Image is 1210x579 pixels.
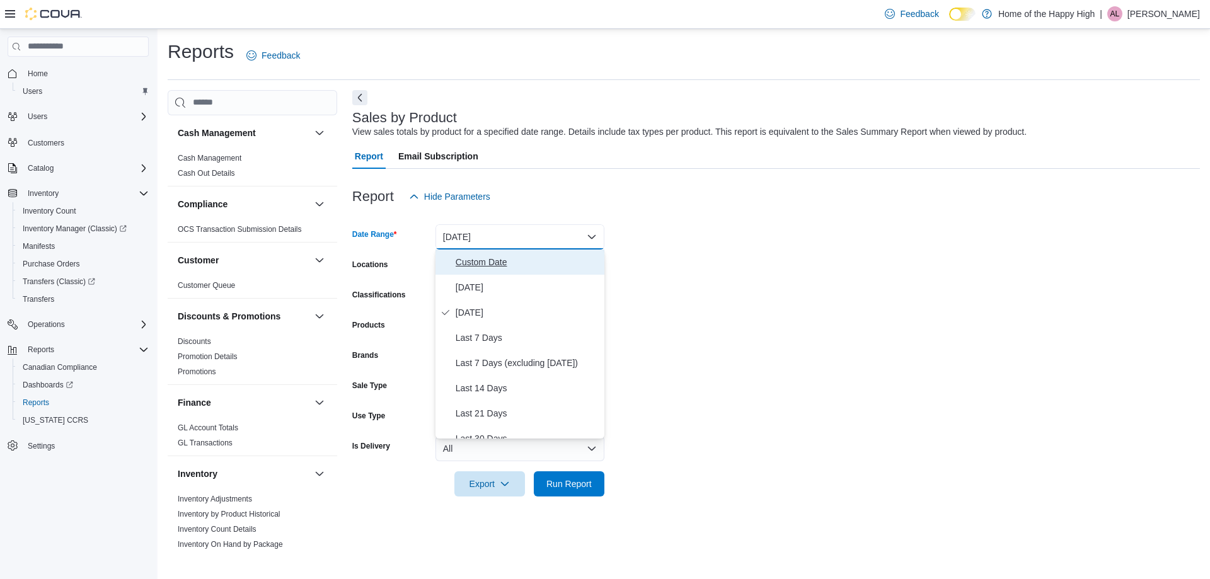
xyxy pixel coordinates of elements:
button: Hide Parameters [404,184,495,209]
a: Dashboards [18,377,78,393]
a: Transfers [18,292,59,307]
h1: Reports [168,39,234,64]
a: GL Transactions [178,439,233,447]
label: Use Type [352,411,385,421]
span: Transfers [23,294,54,304]
span: Run Report [546,478,592,490]
span: Inventory Manager (Classic) [23,224,127,234]
div: Finance [168,420,337,456]
a: Inventory Count Details [178,525,256,534]
span: Hide Parameters [424,190,490,203]
span: Promotion Details [178,352,238,362]
label: Products [352,320,385,330]
span: Transfers (Classic) [18,274,149,289]
label: Brands [352,350,378,360]
button: Finance [178,396,309,409]
span: OCS Transaction Submission Details [178,224,302,234]
span: Transfers (Classic) [23,277,95,287]
span: Purchase Orders [18,256,149,272]
span: Feedback [262,49,300,62]
h3: Report [352,189,394,204]
span: Cash Out Details [178,168,235,178]
button: Discounts & Promotions [312,309,327,324]
button: Customers [3,133,154,151]
button: Users [13,83,154,100]
button: Run Report [534,471,604,496]
span: [DATE] [456,305,599,320]
span: Home [23,66,149,81]
span: Inventory [28,188,59,198]
label: Is Delivery [352,441,390,451]
button: Discounts & Promotions [178,310,309,323]
a: Cash Out Details [178,169,235,178]
a: Inventory Count [18,204,81,219]
a: GL Account Totals [178,423,238,432]
button: Purchase Orders [13,255,154,273]
h3: Sales by Product [352,110,457,125]
span: Operations [23,317,149,332]
a: Manifests [18,239,60,254]
h3: Compliance [178,198,228,210]
button: Canadian Compliance [13,358,154,376]
span: Dashboards [23,380,73,390]
button: Reports [23,342,59,357]
span: Reports [28,345,54,355]
button: Catalog [23,161,59,176]
a: Dashboards [13,376,154,394]
a: Transfers (Classic) [13,273,154,290]
a: Cash Management [178,154,241,163]
a: Customer Queue [178,281,235,290]
span: Customers [23,134,149,150]
span: Last 30 Days [456,431,599,446]
a: Promotions [178,367,216,376]
a: Inventory Manager (Classic) [13,220,154,238]
span: Washington CCRS [18,413,149,428]
span: Purchase Orders [23,259,80,269]
button: Customer [178,254,309,267]
span: Inventory Manager (Classic) [18,221,149,236]
span: GL Transactions [178,438,233,448]
div: View sales totals by product for a specified date range. Details include tax types per product. T... [352,125,1027,139]
button: Operations [23,317,70,332]
span: Last 21 Days [456,406,599,421]
span: Settings [23,438,149,454]
span: Inventory [23,186,149,201]
button: Reports [13,394,154,411]
h3: Inventory [178,467,217,480]
span: Email Subscription [398,144,478,169]
button: Customer [312,253,327,268]
a: Feedback [880,1,943,26]
button: Users [23,109,52,124]
button: Reports [3,341,154,358]
span: Inventory Adjustments [178,494,252,504]
button: Cash Management [178,127,309,139]
span: AL [1110,6,1120,21]
span: Custom Date [456,255,599,270]
button: Users [3,108,154,125]
span: GL Account Totals [178,423,238,433]
span: Canadian Compliance [23,362,97,372]
p: [PERSON_NAME] [1127,6,1200,21]
h3: Customer [178,254,219,267]
a: Reports [18,395,54,410]
label: Locations [352,260,388,270]
button: Cash Management [312,125,327,140]
span: Catalog [23,161,149,176]
a: Users [18,84,47,99]
button: Home [3,64,154,83]
a: Inventory by Product Historical [178,510,280,519]
button: All [435,436,604,461]
span: Manifests [23,241,55,251]
h3: Finance [178,396,211,409]
button: Settings [3,437,154,455]
span: Users [23,86,42,96]
p: Home of the Happy High [998,6,1095,21]
span: Reports [18,395,149,410]
button: [US_STATE] CCRS [13,411,154,429]
span: Manifests [18,239,149,254]
h3: Discounts & Promotions [178,310,280,323]
span: Inventory Count [18,204,149,219]
div: Customer [168,278,337,298]
span: Inventory Count Details [178,524,256,534]
a: Promotion Details [178,352,238,361]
